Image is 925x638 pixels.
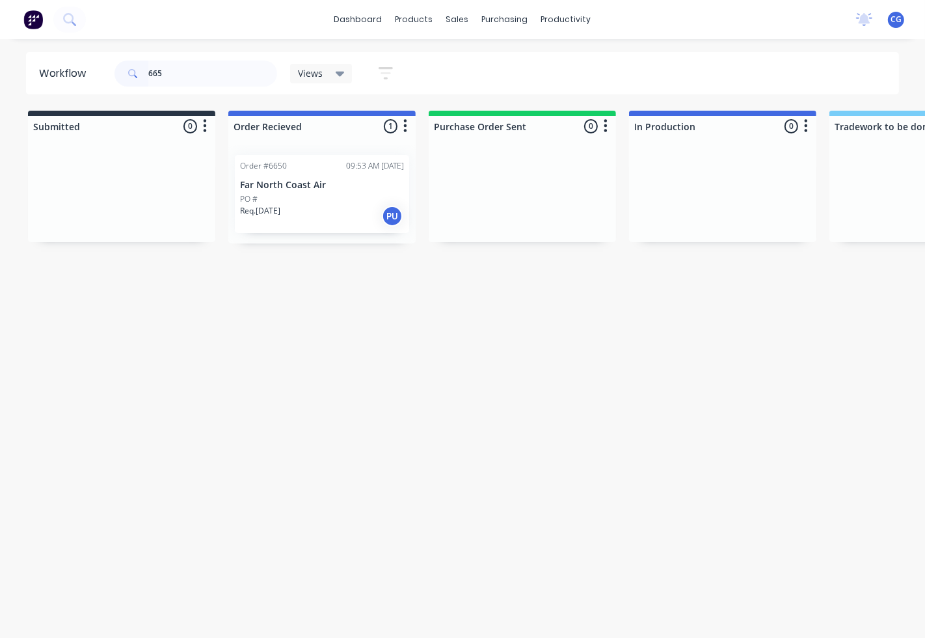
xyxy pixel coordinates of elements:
[382,206,403,227] div: PU
[328,10,389,29] a: dashboard
[346,160,404,172] div: 09:53 AM [DATE]
[39,66,92,81] div: Workflow
[535,10,598,29] div: productivity
[240,193,258,205] p: PO #
[148,61,277,87] input: Search for orders...
[891,14,902,25] span: CG
[240,180,404,191] p: Far North Coast Air
[298,66,323,80] span: Views
[23,10,43,29] img: Factory
[476,10,535,29] div: purchasing
[389,10,440,29] div: products
[240,205,280,217] p: Req. [DATE]
[235,155,409,233] div: Order #665009:53 AM [DATE]Far North Coast AirPO #Req.[DATE]PU
[240,160,287,172] div: Order #6650
[440,10,476,29] div: sales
